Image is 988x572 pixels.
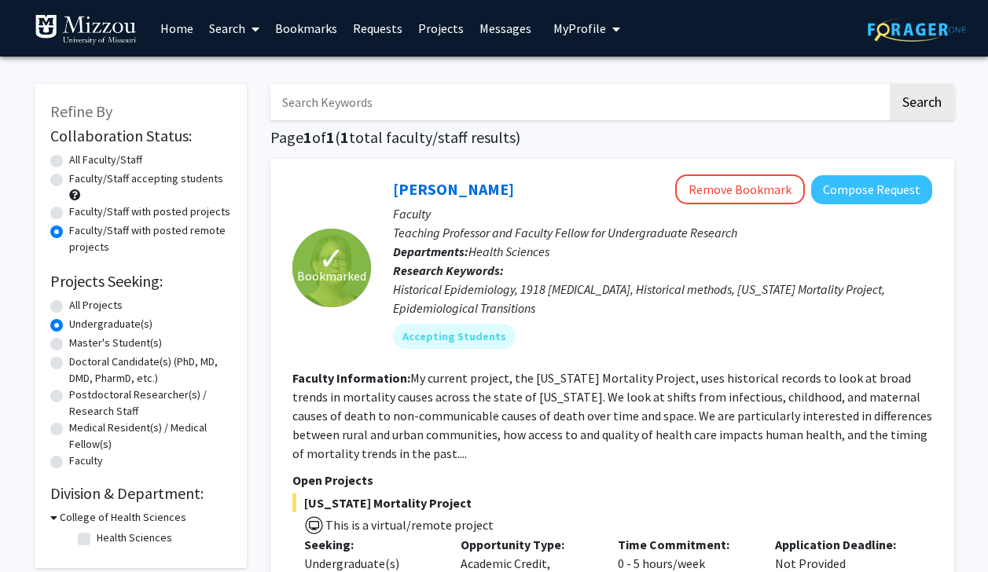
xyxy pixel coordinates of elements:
[50,272,231,291] h2: Projects Seeking:
[297,266,366,285] span: Bookmarked
[393,179,514,199] a: [PERSON_NAME]
[393,244,468,259] b: Departments:
[468,244,549,259] span: Health Sciences
[69,354,231,387] label: Doctoral Candidate(s) (PhD, MD, DMD, PharmD, etc.)
[811,175,932,204] button: Compose Request to Carolyn Orbann
[393,262,504,278] b: Research Keywords:
[324,517,494,533] span: This is a virtual/remote project
[393,204,932,223] p: Faculty
[292,493,932,512] span: [US_STATE] Mortality Project
[675,174,805,204] button: Remove Bookmark
[304,535,438,554] p: Seeking:
[69,453,103,469] label: Faculty
[69,222,231,255] label: Faculty/Staff with posted remote projects
[292,370,932,461] fg-read-more: My current project, the [US_STATE] Mortality Project, uses historical records to look at broad tr...
[868,17,966,42] img: ForagerOne Logo
[618,535,751,554] p: Time Commitment:
[890,84,954,120] button: Search
[345,1,410,56] a: Requests
[69,297,123,313] label: All Projects
[50,126,231,145] h2: Collaboration Status:
[553,20,606,36] span: My Profile
[50,484,231,503] h2: Division & Department:
[775,535,909,554] p: Application Deadline:
[12,501,67,560] iframe: Chat
[97,530,172,546] label: Health Sciences
[270,84,887,120] input: Search Keywords
[472,1,539,56] a: Messages
[318,251,345,266] span: ✓
[326,127,335,147] span: 1
[393,324,516,349] mat-chip: Accepting Students
[69,335,162,351] label: Master's Student(s)
[201,1,267,56] a: Search
[35,14,137,46] img: University of Missouri Logo
[270,128,954,147] h1: Page of ( total faculty/staff results)
[292,471,932,489] p: Open Projects
[410,1,472,56] a: Projects
[60,509,186,526] h3: College of Health Sciences
[152,1,201,56] a: Home
[340,127,349,147] span: 1
[461,535,594,554] p: Opportunity Type:
[69,420,231,453] label: Medical Resident(s) / Medical Fellow(s)
[393,280,932,317] div: Historical Epidemiology, 1918 [MEDICAL_DATA], Historical methods, [US_STATE] Mortality Project, E...
[69,316,152,332] label: Undergraduate(s)
[69,170,223,187] label: Faculty/Staff accepting students
[69,152,142,168] label: All Faculty/Staff
[69,203,230,220] label: Faculty/Staff with posted projects
[292,370,410,386] b: Faculty Information:
[50,101,112,121] span: Refine By
[303,127,312,147] span: 1
[393,223,932,242] p: Teaching Professor and Faculty Fellow for Undergraduate Research
[267,1,345,56] a: Bookmarks
[69,387,231,420] label: Postdoctoral Researcher(s) / Research Staff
